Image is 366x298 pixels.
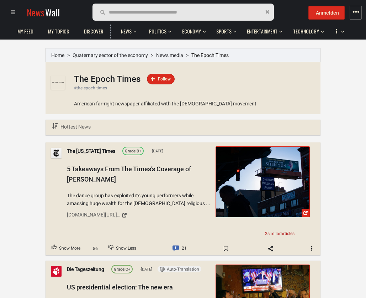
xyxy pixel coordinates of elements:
div: C+ [114,266,130,273]
img: Profile picture of Die Tageszeitung [51,266,62,277]
span: Discover [84,28,103,35]
button: Anmelden [308,6,345,20]
button: Upvote [46,242,86,255]
span: The dance group has exploited its young performers while amassing huge wealth for the [DEMOGRAPHI... [67,192,211,208]
span: My topics [48,28,69,35]
span: News [121,28,132,35]
div: American far-right newspaper affiliated with the [DEMOGRAPHIC_DATA] movement [74,100,320,114]
span: Entertainment [247,28,277,35]
span: Follow [158,77,171,82]
button: Auto-Translation [158,266,201,272]
span: Bookmark [216,243,236,254]
span: Show Less [116,244,136,253]
h1: The Epoch Times [74,74,140,84]
span: [DATE] [140,266,152,273]
a: Economy [179,25,205,38]
span: My Feed [17,28,33,35]
button: Technology [290,21,324,38]
a: [DOMAIN_NAME][URL][PERSON_NAME] [67,209,211,221]
span: Technology [293,28,319,35]
a: Die Tageszeitung [67,265,104,273]
span: Anmelden [316,10,339,16]
span: The Epoch Times [191,52,229,58]
span: US presidential election: The new era [67,283,173,291]
a: Quaternary sector of the economy [73,52,148,58]
span: 5 Takeaways From The Times’s Coverage of [PERSON_NAME] [67,165,191,183]
div: [DOMAIN_NAME][URL][PERSON_NAME] [67,211,120,219]
button: Entertainment [243,21,282,38]
a: 2similararticles [262,230,297,237]
img: 5 Takeaways From The Times’s Coverage of Shen Yun [216,147,309,217]
a: Sports [213,25,235,38]
a: Comment [166,242,193,255]
a: News [117,25,135,38]
a: Home [51,52,64,58]
a: Technology [290,25,323,38]
span: News [27,6,44,19]
span: Share [260,243,281,254]
button: Economy [179,21,206,38]
a: 5 Takeaways From The Times’s Coverage of Shen Yun [216,146,310,217]
button: Politics [145,21,171,38]
a: NewsWall [27,6,60,19]
button: News [117,21,139,38]
span: [DATE] [151,148,163,155]
button: Sports [213,21,237,38]
img: Profile picture of The Epoch Times [51,75,65,90]
span: Grade: [114,267,126,272]
span: Wall [45,6,60,19]
span: Show More [59,244,80,253]
a: News media [156,52,183,58]
span: Hottest News [60,124,91,130]
span: Grade: [125,149,137,154]
span: Economy [182,28,201,35]
a: The Epoch Times [74,78,140,83]
img: Profile picture of The New York Times [51,148,62,158]
span: Sports [216,28,232,35]
button: Downvote [102,242,142,255]
a: Grade:C+ [111,265,133,273]
span: 2 articles [265,231,295,236]
a: Grade:B+ [122,147,144,155]
div: #the-epoch-times [74,85,315,91]
a: Hottest News [51,120,92,134]
span: 21 [182,244,187,253]
span: Politics [149,28,166,35]
a: The [US_STATE] Times [67,147,115,155]
a: Entertainment [243,25,281,38]
a: Politics [145,25,170,38]
span: 56 [89,245,101,252]
span: similar [267,231,281,236]
div: B+ [125,148,141,155]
